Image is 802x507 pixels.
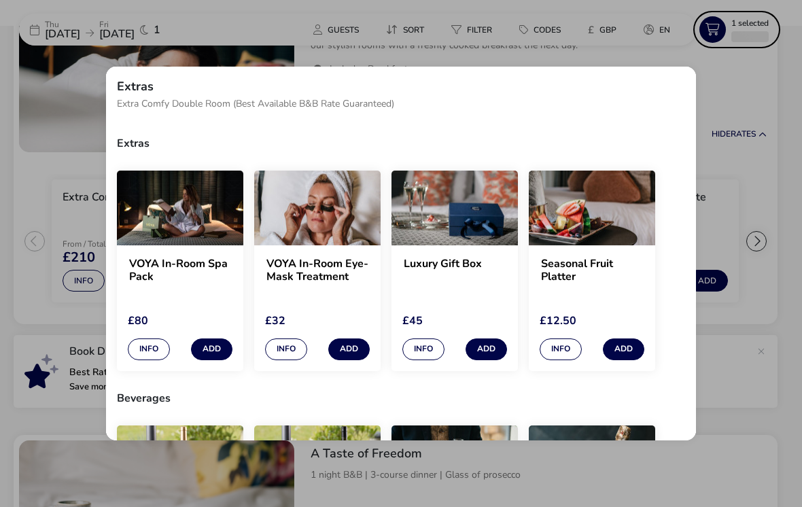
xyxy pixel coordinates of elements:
[117,382,685,415] h3: Beverages
[402,338,444,360] button: Info
[541,258,643,283] h2: Seasonal Fruit Platter
[266,258,368,283] h2: VOYA In-Room Eye-Mask Treatment
[328,338,370,360] button: Add
[128,338,170,360] button: Info
[540,338,582,360] button: Info
[540,313,576,328] span: £12.50
[191,338,232,360] button: Add
[466,338,507,360] button: Add
[129,258,231,283] h2: VOYA In-Room Spa Pack
[117,99,394,109] span: Extra Comfy Double Room (Best Available B&B Rate Guaranteed)
[265,313,285,328] span: £32
[265,338,307,360] button: Info
[117,127,685,160] h3: Extras
[603,338,644,360] button: Add
[404,258,506,283] h2: Luxury Gift Box
[128,313,148,328] span: £80
[117,80,154,92] h2: Extras
[106,67,696,440] div: extras selection modal
[402,313,423,328] span: £45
